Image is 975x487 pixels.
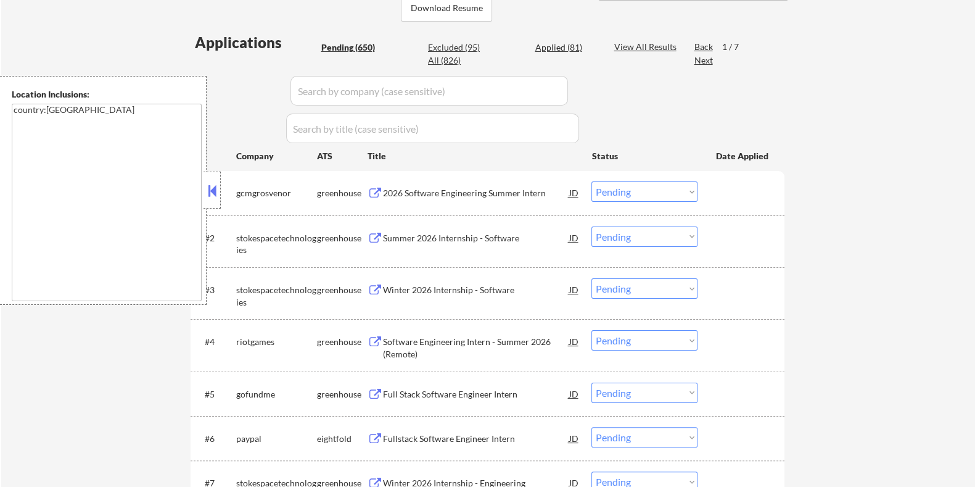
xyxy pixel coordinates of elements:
[715,150,770,162] div: Date Applied
[382,388,569,401] div: Full Stack Software Engineer Intern
[204,433,226,445] div: #6
[567,427,580,449] div: JD
[382,433,569,445] div: Fullstack Software Engineer Intern
[321,41,382,54] div: Pending (650)
[382,336,569,360] div: Software Engineering Intern - Summer 2026 (Remote)
[316,284,367,296] div: greenhouse
[316,433,367,445] div: eightfold
[382,187,569,199] div: 2026 Software Engineering Summer Intern
[286,114,579,143] input: Search by title (case sensitive)
[367,150,580,162] div: Title
[316,187,367,199] div: greenhouse
[316,150,367,162] div: ATS
[236,284,316,308] div: stokespacetechnologies
[567,330,580,352] div: JD
[567,181,580,204] div: JD
[694,41,714,53] div: Back
[290,76,568,106] input: Search by company (case sensitive)
[428,54,490,67] div: All (826)
[382,232,569,244] div: Summer 2026 Internship - Software
[316,232,367,244] div: greenhouse
[694,54,714,67] div: Next
[204,388,226,401] div: #5
[12,88,202,101] div: Location Inclusions:
[316,336,367,348] div: greenhouse
[382,284,569,296] div: Winter 2026 Internship - Software
[236,150,316,162] div: Company
[204,336,226,348] div: #4
[236,388,316,401] div: gofundme
[236,336,316,348] div: riotgames
[316,388,367,401] div: greenhouse
[236,187,316,199] div: gcmgrosvenor
[567,278,580,301] div: JD
[236,433,316,445] div: paypal
[567,227,580,249] div: JD
[535,41,596,54] div: Applied (81)
[194,35,316,50] div: Applications
[614,41,680,53] div: View All Results
[567,383,580,405] div: JD
[722,41,750,53] div: 1 / 7
[591,144,697,167] div: Status
[236,232,316,256] div: stokespacetechnologies
[428,41,490,54] div: Excluded (95)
